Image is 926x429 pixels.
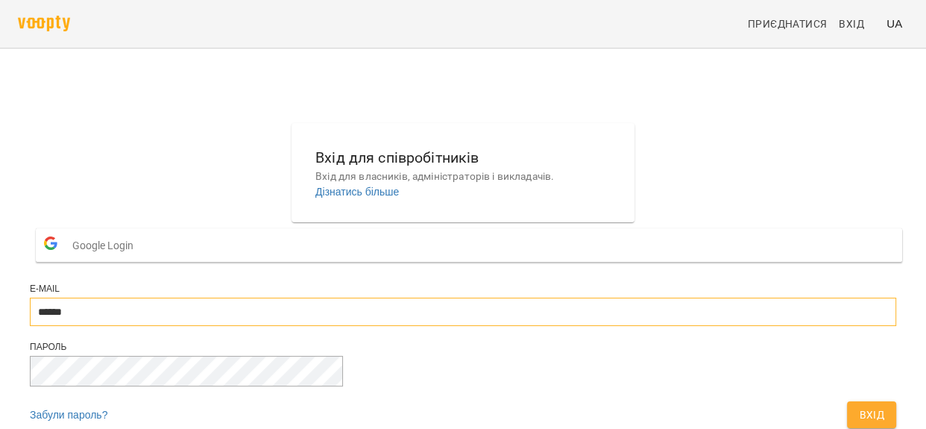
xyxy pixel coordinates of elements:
[315,146,611,169] h6: Вхід для співробітників
[742,10,833,37] a: Приєднатися
[847,401,896,428] button: Вхід
[36,228,902,262] button: Google Login
[748,15,827,33] span: Приєднатися
[881,10,908,37] button: UA
[315,169,611,184] p: Вхід для власників, адміністраторів і викладачів.
[30,341,896,354] div: Пароль
[72,231,141,260] span: Google Login
[859,406,884,424] span: Вхід
[30,409,107,421] a: Забули пароль?
[839,15,864,33] span: Вхід
[303,134,623,211] button: Вхід для співробітниківВхід для власників, адміністраторів і викладачів.Дізнатись більше
[833,10,881,37] a: Вхід
[315,186,399,198] a: Дізнатись більше
[18,16,70,31] img: voopty.png
[886,16,902,31] span: UA
[30,283,896,295] div: E-mail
